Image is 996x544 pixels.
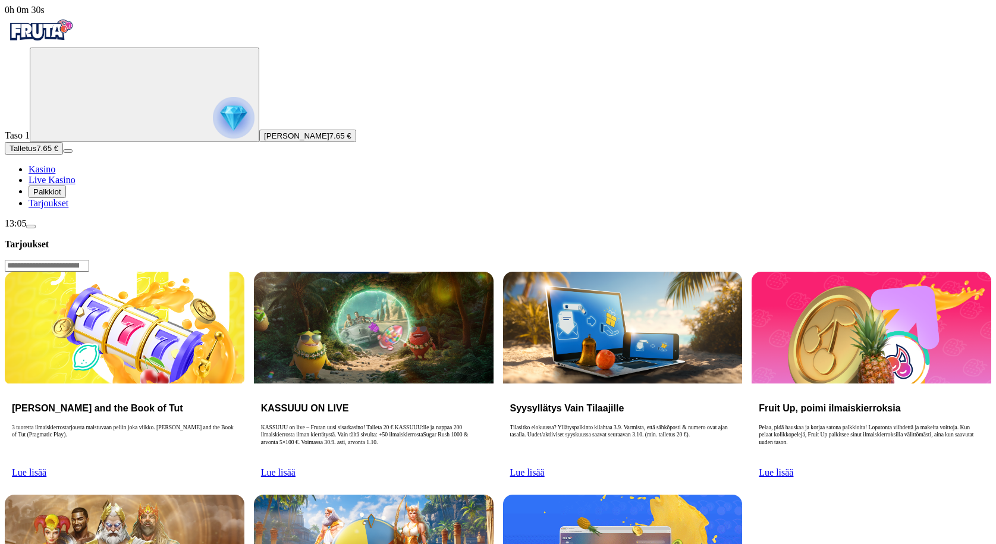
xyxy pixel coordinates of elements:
[510,424,736,462] p: Tilasitko elokuussa? Yllätyspalkinto kilahtaa 3.9. Varmista, että sähköposti & numero ovat ajan t...
[329,131,351,140] span: 7.65 €
[10,144,36,153] span: Talletus
[5,37,76,47] a: Fruta
[5,15,991,209] nav: Primary
[29,164,55,174] a: diamond iconKasino
[503,272,743,383] img: Syysyllätys Vain Tilaajille
[261,403,486,414] h3: KASSUUU ON LIVE
[12,424,237,462] p: 3 tuoretta ilmaiskierrostarjousta maistuvaan peliin joka viikko. [PERSON_NAME] and the Book of Tu...
[510,467,545,477] a: Lue lisää
[759,467,793,477] a: Lue lisää
[261,467,296,477] a: Lue lisää
[5,15,76,45] img: Fruta
[29,175,76,185] span: Live Kasino
[26,225,36,228] button: menu
[5,142,63,155] button: Talletusplus icon7.65 €
[759,403,984,414] h3: Fruit Up, poimi ilmaiskierroksia
[5,238,991,250] h3: Tarjoukset
[259,130,356,142] button: [PERSON_NAME]7.65 €
[30,48,259,142] button: reward progress
[5,130,30,140] span: Taso 1
[29,185,66,198] button: reward iconPalkkiot
[36,144,58,153] span: 7.65 €
[5,5,45,15] span: user session time
[254,272,494,383] img: KASSUUU ON LIVE
[29,164,55,174] span: Kasino
[261,424,486,462] p: KASSUUU on live – Frutan uusi sisarkasino! Talleta 20 € KASSUUU:lle ja nappaa 200 ilmaiskierrosta...
[63,149,73,153] button: menu
[12,467,46,477] a: Lue lisää
[510,403,736,414] h3: Syysyllätys Vain Tilaajille
[29,198,68,208] span: Tarjoukset
[5,272,244,383] img: John Hunter and the Book of Tut
[752,272,991,383] img: Fruit Up, poimi ilmaiskierroksia
[213,97,255,139] img: reward progress
[29,175,76,185] a: poker-chip iconLive Kasino
[5,260,89,272] input: Search
[759,424,984,462] p: Pelaa, pidä hauskaa ja korjaa satona palkkioita! Loputonta viihdettä ja makeita voittoja. Kun pel...
[5,218,26,228] span: 13:05
[33,187,61,196] span: Palkkiot
[29,198,68,208] a: gift-inverted iconTarjoukset
[12,403,237,414] h3: [PERSON_NAME] and the Book of Tut
[264,131,329,140] span: [PERSON_NAME]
